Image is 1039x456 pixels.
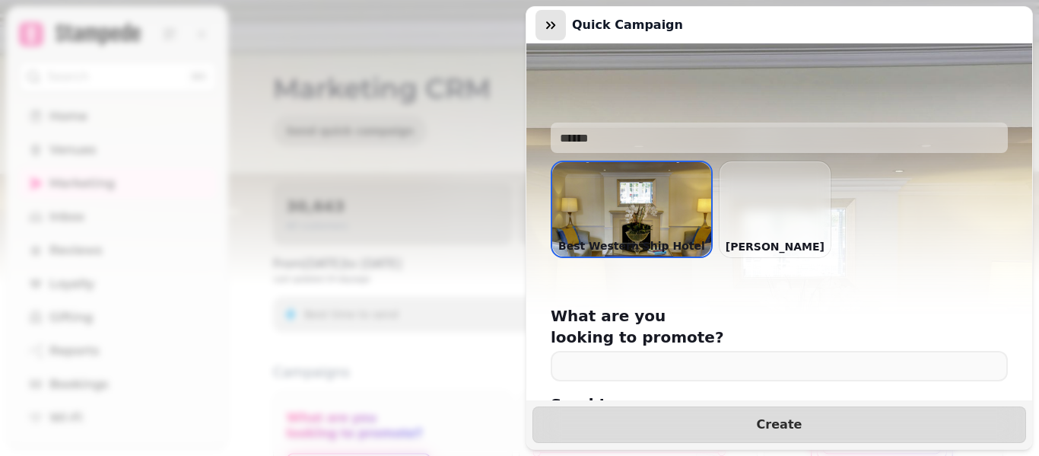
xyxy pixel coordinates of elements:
div: [PERSON_NAME] [719,161,831,258]
p: [PERSON_NAME] [720,236,831,257]
button: Create [532,407,1026,443]
p: Best Western Ship Hotel [552,235,711,257]
img: aHR0cHM6Ly9ibGFja2J4LnMzLmV1LXdlc3QtMi5hbWF6b25hd3MuY29tLzlkZDE1MzBhLWRhNDktMTFlYi04YTA5LTA2M2ZlM... [552,162,711,257]
h2: What are you looking to promote? [551,305,843,348]
h2: Send to [551,394,843,415]
div: Best Western Ship Hotel [551,161,713,258]
span: Create [551,419,1007,431]
h3: Quick Campaign [572,16,689,34]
